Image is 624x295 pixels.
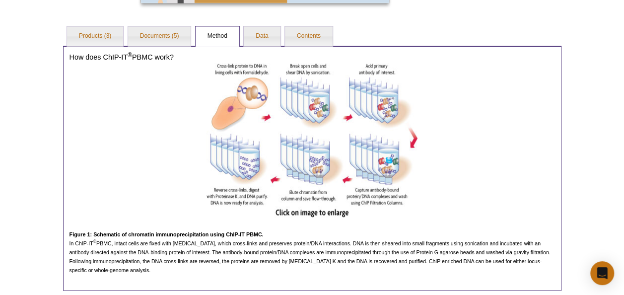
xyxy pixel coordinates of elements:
sup: ® [93,239,96,244]
h5: Figure 1: Schematic of chromatin immunoprecipitation using ChIP-IT PBMC. [69,229,555,238]
span: In ChIP-IT PBMC, intact cells are fixed with [MEDICAL_DATA], which cross-links and preserves prot... [69,240,551,273]
a: Documents (5) [128,26,191,46]
img: Click on the image to enlarge it. [207,63,417,217]
div: Open Intercom Messenger [590,261,614,285]
a: Products (3) [67,26,123,46]
a: Data [244,26,280,46]
a: Contents [285,26,333,46]
sup: ® [128,51,132,58]
h4: How does ChIP-IT PBMC work? [69,53,555,62]
a: Method [196,26,239,46]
